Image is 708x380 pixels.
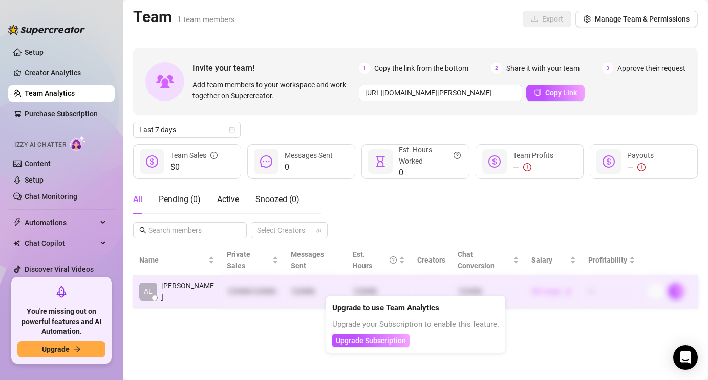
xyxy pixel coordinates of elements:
[491,63,502,74] span: 2
[506,63,580,74] span: Share it with your team
[582,276,641,307] td: —
[255,194,299,204] span: Snoozed ( 0 )
[359,63,370,74] span: 1
[291,286,340,297] div: 123456
[526,85,585,101] button: Copy Link
[390,249,397,271] span: question-circle
[139,122,234,137] span: Last 7 days
[192,79,355,102] span: Add team members to your workspace and work together on Supercreator.
[133,7,235,27] h2: Team
[13,239,20,247] img: Chat Copilot
[336,336,406,345] span: Upgrade Subscription
[17,307,105,337] span: You're missing out on powerful features and AI Automation.
[513,151,553,159] span: Team Profits
[531,256,552,264] span: Salary
[14,140,66,150] span: Izzy AI Chatter
[70,136,86,151] img: AI Chatter
[177,15,235,24] span: 1 team members
[652,288,659,295] span: more
[411,245,452,276] th: Creators
[452,276,525,307] td: 123456
[133,245,221,276] th: Name
[637,163,646,171] span: exclamation-circle
[133,193,142,206] div: All
[595,15,690,23] span: Manage Team & Permissions
[25,235,97,251] span: Chat Copilot
[8,25,85,35] img: logo-BBDzfeDw.svg
[170,161,218,173] span: $0
[545,89,577,97] span: Copy Link
[210,150,218,161] span: info-circle
[399,144,461,167] div: Est. Hours Worked
[25,106,106,122] a: Purchase Subscription
[565,288,572,295] span: edit
[42,345,70,353] span: Upgrade
[673,345,698,370] div: Open Intercom Messenger
[159,193,201,206] div: Pending ( 0 )
[374,63,468,74] span: Copy the link from the bottom
[144,286,153,297] span: AL
[454,144,461,167] span: question-circle
[627,151,654,159] span: Payouts
[25,192,77,201] a: Chat Monitoring
[534,89,541,96] span: copy
[353,249,397,271] div: Est. Hours
[139,227,146,234] span: search
[617,63,685,74] span: Approve their request
[291,250,324,270] span: Messages Sent
[161,280,214,303] span: [PERSON_NAME]
[673,288,680,295] span: right
[584,15,591,23] span: setting
[192,62,359,74] span: Invite your team!
[531,287,572,295] a: Set wageedit
[353,286,405,297] div: 123456
[399,167,461,179] span: 0
[25,265,94,273] a: Discover Viral Videos
[513,161,553,173] div: —
[602,63,613,74] span: 3
[588,256,627,264] span: Profitability
[74,346,81,353] span: arrow-right
[458,250,495,270] span: Chat Conversion
[575,11,698,27] button: Manage Team & Permissions
[148,225,232,236] input: Search members
[146,155,158,168] span: dollar-circle
[374,155,387,168] span: hourglass
[332,303,439,312] strong: Upgrade to use Team Analytics
[217,194,239,204] span: Active
[260,155,272,168] span: message
[332,334,410,347] button: Upgrade Subscription
[55,286,68,298] span: rocket
[25,65,106,81] a: Creator Analytics
[229,127,235,133] span: calendar
[139,254,206,266] span: Name
[285,161,333,173] span: 0
[170,150,218,161] div: Team Sales
[25,89,75,97] a: Team Analytics
[285,151,333,159] span: Messages Sent
[227,286,278,297] div: 123456 123456
[25,214,97,231] span: Automations
[316,227,322,233] span: team
[523,11,571,27] button: Export
[332,319,499,329] span: Upgrade your Subscription to enable this feature.
[523,163,531,171] span: exclamation-circle
[627,161,654,173] div: —
[25,48,44,56] a: Setup
[17,341,105,357] button: Upgradearrow-right
[603,155,615,168] span: dollar-circle
[227,250,250,270] span: Private Sales
[488,155,501,168] span: dollar-circle
[25,176,44,184] a: Setup
[13,218,22,227] span: thunderbolt
[25,159,51,168] a: Content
